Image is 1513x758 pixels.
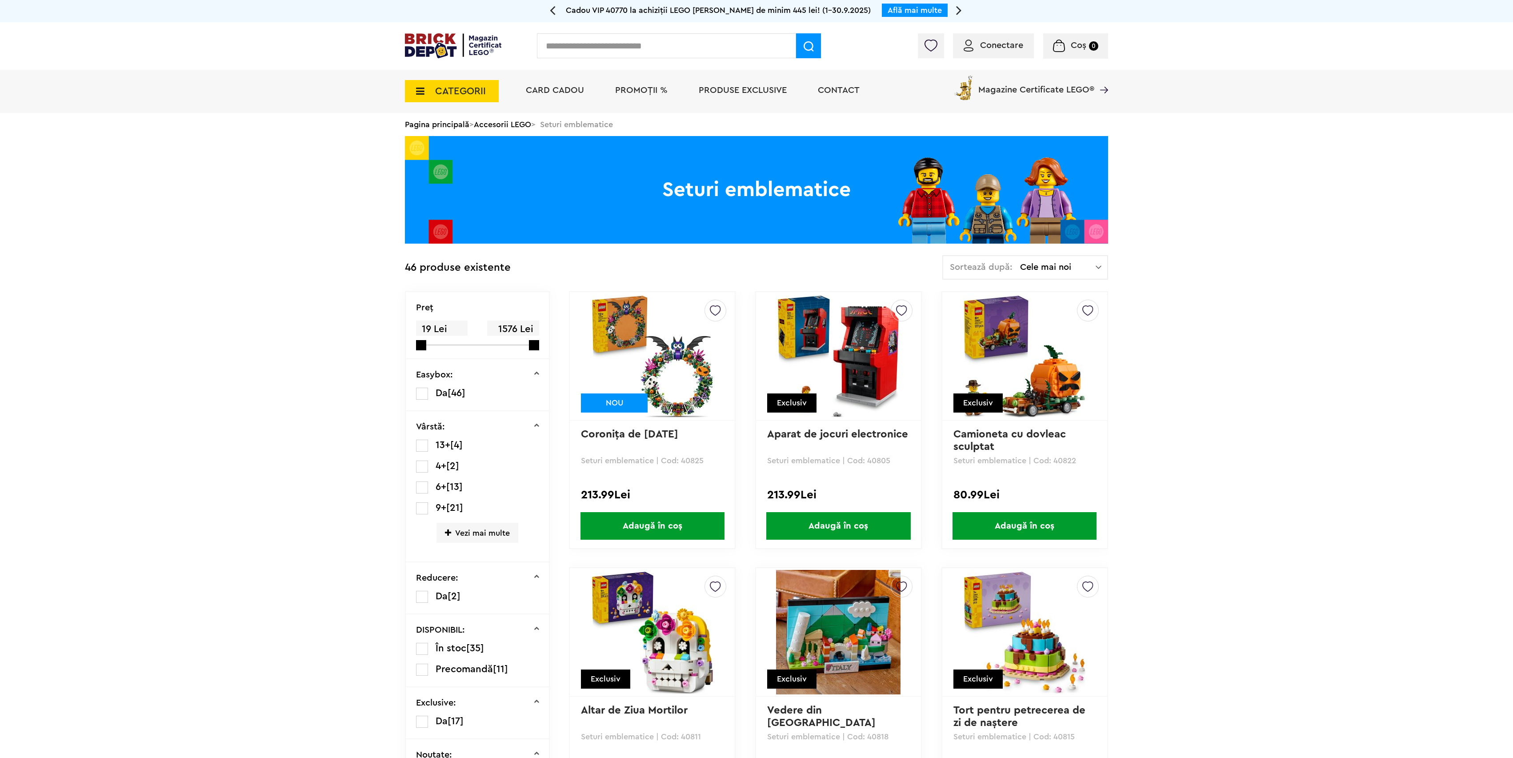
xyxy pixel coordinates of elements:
[1094,74,1108,83] a: Magazine Certificate LEGO®
[416,303,433,312] p: Preţ
[416,422,445,431] p: Vârstă:
[581,733,724,741] p: Seturi emblematice | Cod: 40811
[436,461,446,471] span: 4+
[448,388,465,398] span: [46]
[776,570,901,694] img: Vedere din Italia
[581,457,724,465] p: Seturi emblematice | Cod: 40825
[962,570,1087,694] img: Tort pentru petrecerea de zi de naştere
[590,294,715,418] img: Coroniţa de Halloween
[767,489,910,501] div: 213.99Lei
[953,457,1096,465] p: Seturi emblematice | Cod: 40822
[446,461,459,471] span: [2]
[436,440,450,450] span: 13+
[950,263,1013,272] span: Sortează după:
[581,429,678,440] a: Coroniţa de [DATE]
[416,321,468,338] span: 19 Lei
[436,482,446,492] span: 6+
[767,429,908,440] a: Aparat de jocuri electronice
[436,643,466,653] span: În stoc
[526,86,584,95] a: Card Cadou
[448,591,460,601] span: [2]
[436,388,448,398] span: Da
[767,393,817,413] div: Exclusiv
[978,74,1094,94] span: Magazine Certificate LEGO®
[416,698,456,707] p: Exclusive:
[1071,41,1086,50] span: Coș
[405,136,1108,244] img: Seturi emblematice
[446,503,463,513] span: [21]
[416,574,458,582] p: Reducere:
[474,120,531,128] a: Accesorii LEGO
[980,41,1023,50] span: Conectare
[766,512,910,540] span: Adaugă în coș
[756,512,921,540] a: Adaugă în coș
[1089,41,1098,51] small: 0
[581,393,648,413] div: NOU
[767,705,876,728] a: Vedere din [GEOGRAPHIC_DATA]
[446,482,463,492] span: [13]
[953,670,1003,689] div: Exclusiv
[450,440,463,450] span: [4]
[416,370,453,379] p: Easybox:
[405,255,511,281] div: 46 produse existente
[615,86,668,95] a: PROMOȚII %
[581,489,724,501] div: 213.99Lei
[581,670,630,689] div: Exclusiv
[405,113,1108,136] div: > > Seturi emblematice
[699,86,787,95] a: Produse exclusive
[953,393,1003,413] div: Exclusiv
[436,591,448,601] span: Da
[580,512,724,540] span: Adaugă în coș
[767,670,817,689] div: Exclusiv
[942,512,1107,540] a: Adaugă în coș
[888,6,942,14] a: Află mai multe
[570,512,735,540] a: Adaugă în coș
[493,664,508,674] span: [11]
[436,664,493,674] span: Precomandă
[953,489,1096,501] div: 80.99Lei
[581,705,688,716] a: Altar de Ziua Mortilor
[590,570,715,694] img: Altar de Ziua Mortilor
[436,716,448,726] span: Da
[1020,263,1096,272] span: Cele mai noi
[964,41,1023,50] a: Conectare
[776,294,901,418] img: Aparat de jocuri electronice
[435,86,486,96] span: CATEGORII
[566,6,871,14] span: Cadou VIP 40770 la achiziții LEGO [PERSON_NAME] de minim 445 lei! (1-30.9.2025)
[953,429,1069,452] a: Camioneta cu dovleac sculptat
[405,120,469,128] a: Pagina principală
[436,523,518,543] span: Vezi mai multe
[767,457,910,465] p: Seturi emblematice | Cod: 40805
[487,321,539,338] span: 1576 Lei
[767,733,910,741] p: Seturi emblematice | Cod: 40818
[953,705,1089,728] a: Tort pentru petrecerea de zi de naştere
[436,503,446,513] span: 9+
[953,512,1097,540] span: Adaugă în coș
[466,643,484,653] span: [35]
[818,86,860,95] a: Contact
[953,733,1096,741] p: Seturi emblematice | Cod: 40815
[962,294,1087,418] img: Camioneta cu dovleac sculptat
[416,626,465,634] p: DISPONIBIL:
[448,716,464,726] span: [17]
